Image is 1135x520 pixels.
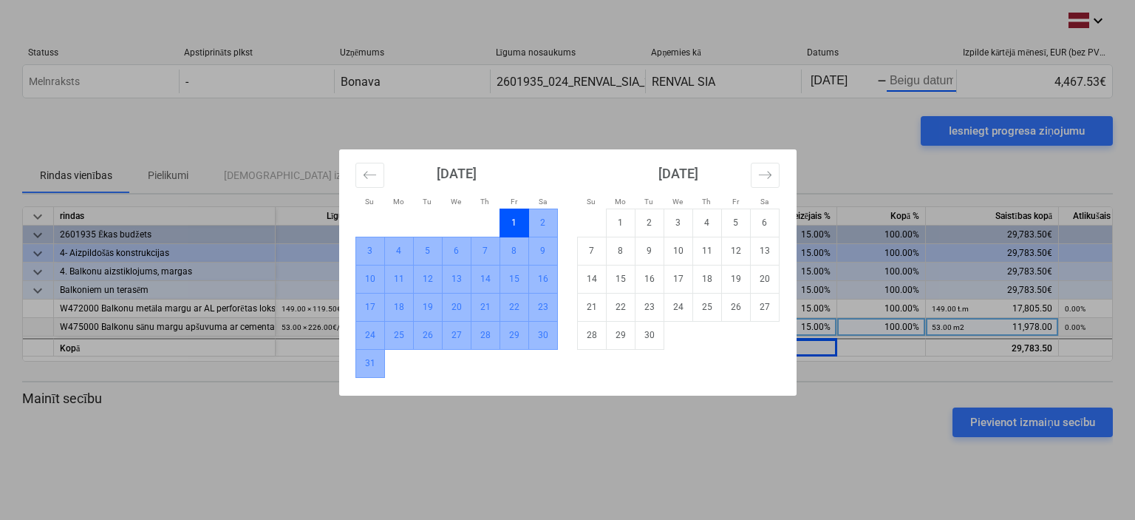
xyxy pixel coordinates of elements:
td: Choose Wednesday, September 3, 2025 as your check-out date. It's available. [664,209,692,237]
td: Choose Friday, August 22, 2025 as your check-out date. It's available. [500,293,528,321]
small: Sa [760,197,768,206]
small: Tu [423,197,432,206]
td: Choose Friday, September 19, 2025 as your check-out date. It's available. [721,265,750,293]
td: Choose Wednesday, September 24, 2025 as your check-out date. It's available. [664,293,692,321]
td: Choose Tuesday, September 23, 2025 as your check-out date. It's available. [635,293,664,321]
td: Choose Tuesday, August 5, 2025 as your check-out date. It's available. [413,237,442,265]
strong: [DATE] [658,166,698,181]
td: Choose Wednesday, August 27, 2025 as your check-out date. It's available. [442,321,471,349]
td: Choose Sunday, August 17, 2025 as your check-out date. It's available. [355,293,384,321]
div: Calendar [339,149,797,396]
td: Choose Sunday, August 10, 2025 as your check-out date. It's available. [355,265,384,293]
td: Choose Wednesday, August 13, 2025 as your check-out date. It's available. [442,265,471,293]
button: Move backward to switch to the previous month. [355,163,384,188]
td: Choose Saturday, August 23, 2025 as your check-out date. It's available. [528,293,557,321]
td: Choose Monday, August 4, 2025 as your check-out date. It's available. [384,237,413,265]
td: Choose Saturday, September 13, 2025 as your check-out date. It's available. [750,237,779,265]
td: Choose Monday, September 15, 2025 as your check-out date. It's available. [606,265,635,293]
td: Choose Wednesday, August 20, 2025 as your check-out date. It's available. [442,293,471,321]
td: Choose Saturday, September 27, 2025 as your check-out date. It's available. [750,293,779,321]
td: Choose Sunday, September 7, 2025 as your check-out date. It's available. [577,237,606,265]
small: Tu [644,197,653,206]
td: Choose Thursday, September 25, 2025 as your check-out date. It's available. [692,293,721,321]
td: Choose Friday, September 12, 2025 as your check-out date. It's available. [721,237,750,265]
td: Choose Sunday, August 3, 2025 as your check-out date. It's available. [355,237,384,265]
small: Sa [539,197,547,206]
td: Choose Friday, August 8, 2025 as your check-out date. It's available. [500,237,528,265]
td: Choose Tuesday, September 16, 2025 as your check-out date. It's available. [635,265,664,293]
small: Mo [615,197,626,206]
td: Choose Thursday, September 18, 2025 as your check-out date. It's available. [692,265,721,293]
td: Choose Saturday, September 20, 2025 as your check-out date. It's available. [750,265,779,293]
td: Choose Monday, September 1, 2025 as your check-out date. It's available. [606,209,635,237]
td: Choose Wednesday, September 10, 2025 as your check-out date. It's available. [664,237,692,265]
td: Choose Tuesday, August 26, 2025 as your check-out date. It's available. [413,321,442,349]
small: We [672,197,683,206]
td: Choose Wednesday, September 17, 2025 as your check-out date. It's available. [664,265,692,293]
td: Choose Thursday, September 4, 2025 as your check-out date. It's available. [692,209,721,237]
td: Choose Sunday, September 14, 2025 as your check-out date. It's available. [577,265,606,293]
td: Choose Saturday, August 30, 2025 as your check-out date. It's available. [528,321,557,349]
td: Choose Sunday, August 24, 2025 as your check-out date. It's available. [355,321,384,349]
td: Choose Thursday, August 28, 2025 as your check-out date. It's available. [471,321,500,349]
td: Choose Thursday, August 14, 2025 as your check-out date. It's available. [471,265,500,293]
td: Choose Wednesday, August 6, 2025 as your check-out date. It's available. [442,237,471,265]
td: Choose Saturday, August 2, 2025 as your check-out date. It's available. [528,209,557,237]
td: Choose Monday, August 11, 2025 as your check-out date. It's available. [384,265,413,293]
td: Choose Monday, September 22, 2025 as your check-out date. It's available. [606,293,635,321]
td: Choose Tuesday, August 12, 2025 as your check-out date. It's available. [413,265,442,293]
td: Choose Thursday, August 21, 2025 as your check-out date. It's available. [471,293,500,321]
small: Mo [393,197,404,206]
td: Choose Tuesday, September 2, 2025 as your check-out date. It's available. [635,209,664,237]
td: Choose Thursday, August 7, 2025 as your check-out date. It's available. [471,237,500,265]
small: We [451,197,461,206]
td: Choose Sunday, September 28, 2025 as your check-out date. It's available. [577,321,606,349]
small: Fr [511,197,517,206]
td: Choose Friday, August 29, 2025 as your check-out date. It's available. [500,321,528,349]
td: Choose Monday, August 25, 2025 as your check-out date. It's available. [384,321,413,349]
td: Choose Saturday, August 16, 2025 as your check-out date. It's available. [528,265,557,293]
small: Th [702,197,711,206]
td: Choose Tuesday, September 9, 2025 as your check-out date. It's available. [635,237,664,265]
strong: [DATE] [437,166,477,181]
td: Choose Monday, August 18, 2025 as your check-out date. It's available. [384,293,413,321]
small: Su [365,197,374,206]
td: Choose Sunday, September 21, 2025 as your check-out date. It's available. [577,293,606,321]
td: Choose Tuesday, August 19, 2025 as your check-out date. It's available. [413,293,442,321]
small: Su [587,197,596,206]
td: Choose Thursday, September 11, 2025 as your check-out date. It's available. [692,237,721,265]
td: Choose Tuesday, September 30, 2025 as your check-out date. It's available. [635,321,664,349]
td: Choose Saturday, September 6, 2025 as your check-out date. It's available. [750,209,779,237]
td: Choose Friday, September 5, 2025 as your check-out date. It's available. [721,209,750,237]
td: Choose Monday, September 8, 2025 as your check-out date. It's available. [606,237,635,265]
td: Selected. Friday, August 1, 2025 [500,209,528,237]
small: Th [480,197,489,206]
td: Choose Sunday, August 31, 2025 as your check-out date. It's available. [355,349,384,377]
button: Move forward to switch to the next month. [751,163,780,188]
td: Choose Friday, September 26, 2025 as your check-out date. It's available. [721,293,750,321]
td: Choose Saturday, August 9, 2025 as your check-out date. It's available. [528,237,557,265]
td: Choose Friday, August 15, 2025 as your check-out date. It's available. [500,265,528,293]
small: Fr [732,197,739,206]
td: Choose Monday, September 29, 2025 as your check-out date. It's available. [606,321,635,349]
